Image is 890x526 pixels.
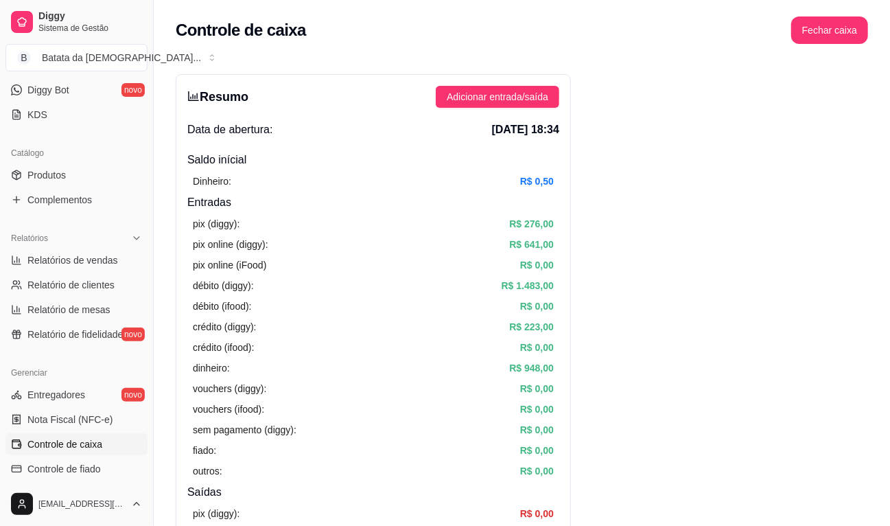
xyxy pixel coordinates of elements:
[520,381,554,396] article: R$ 0,00
[27,462,101,476] span: Controle de fiado
[520,464,554,479] article: R$ 0,00
[27,303,110,317] span: Relatório de mesas
[38,23,142,34] span: Sistema de Gestão
[27,388,85,402] span: Entregadores
[27,193,92,207] span: Complementos
[509,237,554,252] article: R$ 641,00
[5,249,148,271] a: Relatórios de vendas
[193,216,239,231] article: pix (diggy):
[509,319,554,334] article: R$ 223,00
[5,164,148,186] a: Produtos
[187,90,200,102] span: bar-chart
[38,10,142,23] span: Diggy
[193,402,264,417] article: vouchers (ifood):
[520,422,554,437] article: R$ 0,00
[193,237,268,252] article: pix online (diggy):
[5,104,148,126] a: KDS
[187,122,273,138] span: Data de abertura:
[492,122,559,138] span: [DATE] 18:34
[5,299,148,321] a: Relatório de mesas
[520,340,554,355] article: R$ 0,00
[38,499,126,510] span: [EMAIL_ADDRESS][DOMAIN_NAME]
[5,384,148,406] a: Entregadoresnovo
[5,44,148,71] button: Select a team
[27,83,69,97] span: Diggy Bot
[27,413,113,426] span: Nota Fiscal (NFC-e)
[5,142,148,164] div: Catálogo
[187,194,559,211] h4: Entradas
[193,258,266,273] article: pix online (iFood)
[42,51,201,65] div: Batata da [DEMOGRAPHIC_DATA] ...
[791,16,868,44] button: Fechar caixa
[27,437,102,451] span: Controle de caixa
[27,168,66,182] span: Produtos
[509,216,554,231] article: R$ 276,00
[5,488,148,521] button: [EMAIL_ADDRESS][DOMAIN_NAME]
[5,458,148,480] a: Controle de fiado
[5,189,148,211] a: Complementos
[176,19,306,41] h2: Controle de caixa
[509,361,554,376] article: R$ 948,00
[5,5,148,38] a: DiggySistema de Gestão
[502,278,554,293] article: R$ 1.483,00
[436,86,559,108] button: Adicionar entrada/saída
[187,484,559,501] h4: Saídas
[193,361,230,376] article: dinheiro:
[27,328,123,341] span: Relatório de fidelidade
[193,443,216,458] article: fiado:
[27,108,47,122] span: KDS
[520,174,554,189] article: R$ 0,50
[27,253,118,267] span: Relatórios de vendas
[520,506,554,521] article: R$ 0,00
[193,278,254,293] article: débito (diggy):
[5,409,148,431] a: Nota Fiscal (NFC-e)
[5,362,148,384] div: Gerenciar
[193,299,252,314] article: débito (ifood):
[187,152,559,168] h4: Saldo inícial
[520,402,554,417] article: R$ 0,00
[11,233,48,244] span: Relatórios
[520,258,554,273] article: R$ 0,00
[193,340,254,355] article: crédito (ifood):
[27,278,115,292] span: Relatório de clientes
[193,381,266,396] article: vouchers (diggy):
[17,51,31,65] span: B
[447,89,548,104] span: Adicionar entrada/saída
[193,319,257,334] article: crédito (diggy):
[193,174,231,189] article: Dinheiro:
[5,274,148,296] a: Relatório de clientes
[520,299,554,314] article: R$ 0,00
[193,422,296,437] article: sem pagamento (diggy):
[187,87,248,106] h3: Resumo
[5,79,148,101] a: Diggy Botnovo
[520,443,554,458] article: R$ 0,00
[193,506,239,521] article: pix (diggy):
[5,323,148,345] a: Relatório de fidelidadenovo
[193,464,222,479] article: outros:
[5,433,148,455] a: Controle de caixa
